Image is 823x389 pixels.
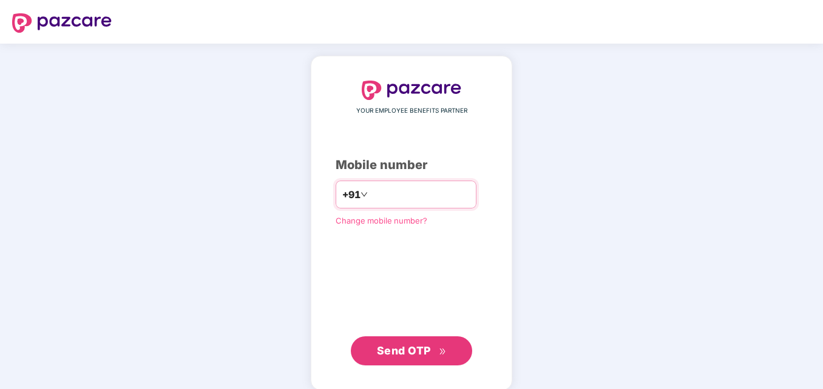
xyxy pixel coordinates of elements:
[439,348,447,356] span: double-right
[336,216,427,225] a: Change mobile number?
[351,336,472,365] button: Send OTPdouble-right
[342,187,361,202] span: +91
[356,106,467,116] span: YOUR EMPLOYEE BENEFITS PARTNER
[336,156,487,175] div: Mobile number
[362,81,461,100] img: logo
[361,191,368,198] span: down
[12,13,112,33] img: logo
[377,344,431,357] span: Send OTP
